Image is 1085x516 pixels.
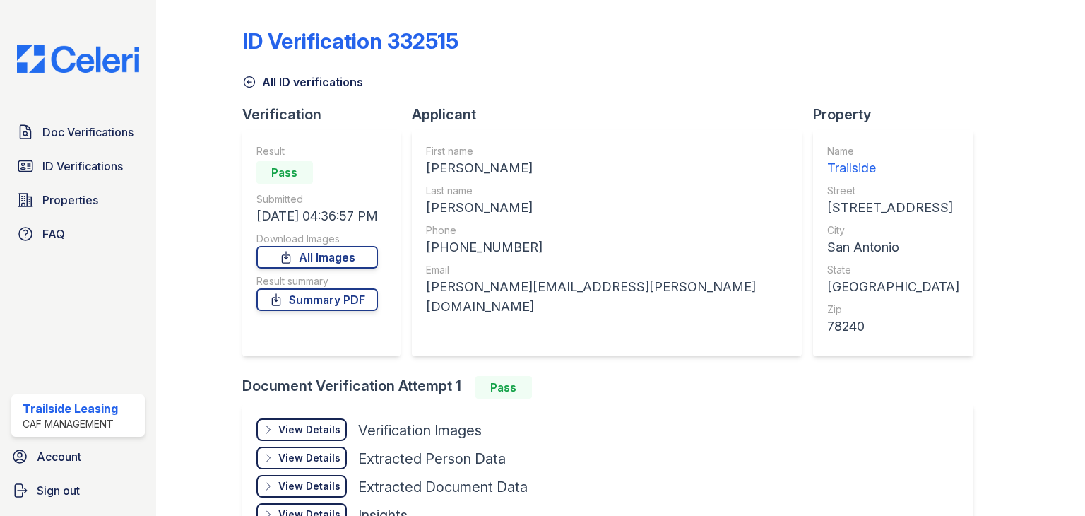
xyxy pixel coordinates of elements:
div: Result summary [256,274,378,288]
span: FAQ [42,225,65,242]
div: Last name [426,184,788,198]
div: Zip [827,303,959,317]
a: Name Trailside [827,144,959,178]
a: Doc Verifications [11,118,145,146]
a: Account [6,442,150,471]
div: [PERSON_NAME] [426,198,788,218]
span: Properties [42,192,98,209]
div: Result [256,144,378,158]
div: [PERSON_NAME][EMAIL_ADDRESS][PERSON_NAME][DOMAIN_NAME] [426,277,788,317]
div: Verification Images [358,421,482,440]
span: Sign out [37,482,80,499]
div: View Details [278,423,340,437]
div: [GEOGRAPHIC_DATA] [827,277,959,297]
a: Sign out [6,476,150,505]
div: Download Images [256,232,378,246]
div: Document Verification Attempt 1 [242,376,985,399]
div: Applicant [412,105,813,124]
div: Email [426,263,788,277]
div: Property [813,105,985,124]
div: View Details [278,451,340,465]
div: [PERSON_NAME] [426,158,788,178]
div: Street [827,184,959,198]
img: CE_Logo_Blue-a8612792a0a2168367f1c8372b55b34899dd931a85d93a1a3d3e32e68fde9ad4.png [6,45,150,73]
div: [PHONE_NUMBER] [426,238,788,257]
div: State [827,263,959,277]
div: Pass [475,376,532,399]
div: Extracted Document Data [358,477,528,497]
div: [STREET_ADDRESS] [827,198,959,218]
div: San Antonio [827,238,959,257]
div: City [827,223,959,238]
div: Phone [426,223,788,238]
div: 78240 [827,317,959,336]
div: Trailside Leasing [23,400,118,417]
div: Submitted [256,192,378,206]
div: [DATE] 04:36:57 PM [256,206,378,226]
a: Summary PDF [256,288,378,311]
div: Extracted Person Data [358,449,506,469]
div: Name [827,144,959,158]
div: Pass [256,161,313,184]
div: View Details [278,479,340,493]
div: ID Verification 332515 [242,28,458,54]
span: ID Verifications [42,158,123,175]
div: First name [426,144,788,158]
div: Trailside [827,158,959,178]
a: All Images [256,246,378,269]
a: ID Verifications [11,152,145,180]
div: Verification [242,105,412,124]
div: CAF Management [23,417,118,431]
span: Doc Verifications [42,124,134,141]
a: All ID verifications [242,74,363,90]
span: Account [37,448,81,465]
a: FAQ [11,220,145,248]
a: Properties [11,186,145,214]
